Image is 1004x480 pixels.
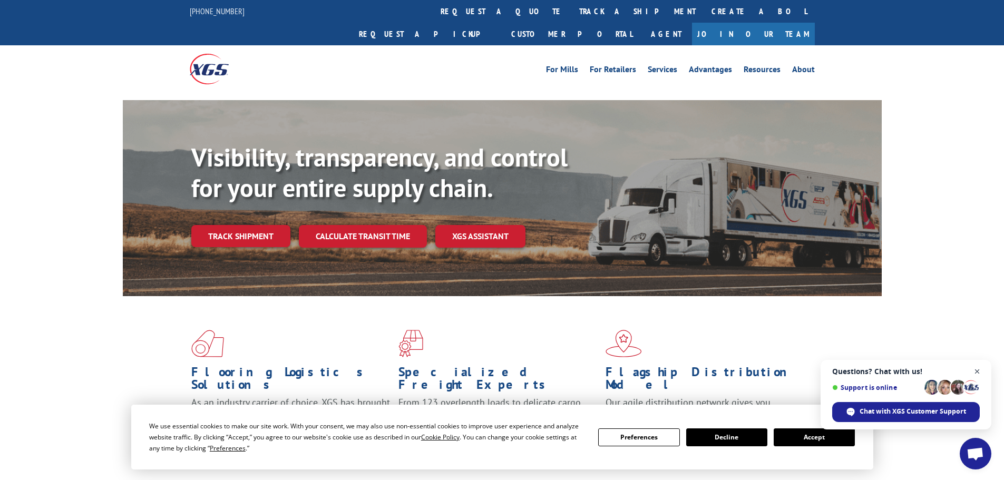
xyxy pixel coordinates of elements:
img: xgs-icon-total-supply-chain-intelligence-red [191,330,224,357]
a: Resources [744,65,781,77]
a: Agent [640,23,692,45]
a: Calculate transit time [299,225,427,248]
a: XGS ASSISTANT [435,225,525,248]
div: We use essential cookies to make our site work. With your consent, we may also use non-essential ... [149,420,586,454]
span: Cookie Policy [421,433,460,442]
a: Advantages [689,65,732,77]
button: Preferences [598,428,679,446]
img: xgs-icon-focused-on-flooring-red [398,330,423,357]
h1: Specialized Freight Experts [398,366,598,396]
a: Request a pickup [351,23,503,45]
span: Chat with XGS Customer Support [832,402,980,422]
a: About [792,65,815,77]
a: Services [648,65,677,77]
a: Customer Portal [503,23,640,45]
p: From 123 overlength loads to delicate cargo, our experienced staff knows the best way to move you... [398,396,598,443]
button: Decline [686,428,767,446]
h1: Flagship Distribution Model [606,366,805,396]
a: For Retailers [590,65,636,77]
span: Questions? Chat with us! [832,367,980,376]
b: Visibility, transparency, and control for your entire supply chain. [191,141,568,204]
img: xgs-icon-flagship-distribution-model-red [606,330,642,357]
a: [PHONE_NUMBER] [190,6,245,16]
a: Open chat [960,438,991,469]
a: Join Our Team [692,23,815,45]
button: Accept [774,428,855,446]
h1: Flooring Logistics Solutions [191,366,391,396]
a: Track shipment [191,225,290,247]
a: For Mills [546,65,578,77]
span: As an industry carrier of choice, XGS has brought innovation and dedication to flooring logistics... [191,396,390,434]
span: Preferences [210,444,246,453]
span: Support is online [832,384,921,391]
span: Chat with XGS Customer Support [860,407,966,416]
div: Cookie Consent Prompt [131,405,873,469]
span: Our agile distribution network gives you nationwide inventory management on demand. [606,396,800,421]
